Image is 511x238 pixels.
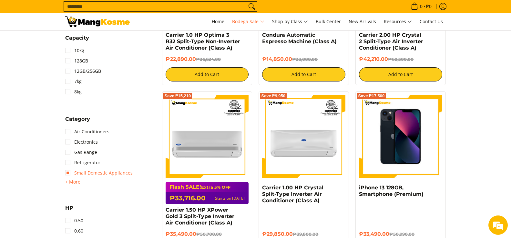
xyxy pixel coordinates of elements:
del: ₱50,700.00 [196,232,222,237]
span: HP [65,205,73,211]
img: Carrier 1.50 HP XPower Gold 3 Split-Type Inverter Air Conditioner (Class A) [166,95,249,178]
a: 7kg [65,76,82,87]
a: 12GB/256GB [65,66,101,76]
a: Carrier 1.0 HP Optima 3 R32 Split-Type Non-Inverter Air Conditioner (Class A) [166,32,240,51]
a: 8kg [65,87,82,97]
h6: ₱29,850.00 [262,231,345,237]
span: + More [65,179,80,185]
a: 0.50 [65,215,83,226]
del: ₱33,000.00 [292,57,318,62]
span: Bodega Sale [232,18,264,26]
button: Add to Cart [166,67,249,81]
span: Save ₱17,500 [358,94,384,98]
a: 10kg [65,45,84,56]
a: Contact Us [416,13,446,30]
button: Search [247,2,257,11]
span: 0 [419,4,424,9]
a: Gas Range [65,147,97,157]
span: Bulk Center [316,18,341,24]
span: Save ₱9,950 [261,94,285,98]
a: Refrigerator [65,157,100,168]
summary: Open [65,117,90,127]
a: Air Conditioners [65,127,109,137]
a: Condura Automatic Espresso Machine (Class A) [262,32,337,44]
img: Bodega Sale l Mang Kosme: Cost-Efficient &amp; Quality Home Appliances [65,16,130,27]
h6: ₱42,210.00 [359,56,442,62]
a: Carrier 1.50 HP XPower Gold 3 Split-Type Inverter Air Conditioner (Class A) [166,207,234,226]
del: ₱50,990.00 [389,232,414,237]
a: Resources [381,13,415,30]
h6: ₱22,890.00 [166,56,249,62]
summary: Open [65,178,80,186]
a: Small Domestic Appliances [65,168,133,178]
a: iPhone 13 128GB, Smartphone (Premium) [359,185,424,197]
span: Resources [384,18,412,26]
a: Shop by Class [269,13,311,30]
img: iPhone 13 128GB, Smartphone (Premium) [359,95,442,178]
a: Bodega Sale [229,13,268,30]
span: Shop by Class [272,18,308,26]
del: ₱39,800.00 [293,232,318,237]
span: Capacity [65,35,89,41]
button: Add to Cart [262,67,345,81]
button: Add to Cart [359,67,442,81]
del: ₱36,624.00 [196,57,221,62]
nav: Main Menu [136,13,446,30]
h6: ₱33,490.00 [359,231,442,237]
a: Bulk Center [312,13,344,30]
a: Carrier 1.00 HP Crystal Split-Type Inverter Air Conditioner (Class A) [262,185,323,204]
a: New Arrivals [345,13,379,30]
a: 128GB [65,56,88,66]
img: Carrier 1.00 HP Crystal Split-Type Inverter Air Conditioner (Class A) [262,95,345,178]
a: 0.60 [65,226,83,236]
span: ₱0 [425,4,433,9]
a: Carrier 2.00 HP Crystal 2 Split-Type Air Inverter Conditioner (Class A) [359,32,423,51]
h6: ₱35,490.00 [166,231,249,237]
span: • [409,3,434,10]
a: Electronics [65,137,98,147]
summary: Open [65,35,89,45]
del: ₱60,300.00 [388,57,414,62]
span: New Arrivals [349,18,376,24]
span: Category [65,117,90,122]
span: Contact Us [420,18,443,24]
span: Home [212,18,224,24]
span: Save ₱15,210 [165,94,191,98]
a: Home [209,13,228,30]
summary: Open [65,205,73,215]
h6: ₱14,850.00 [262,56,345,62]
